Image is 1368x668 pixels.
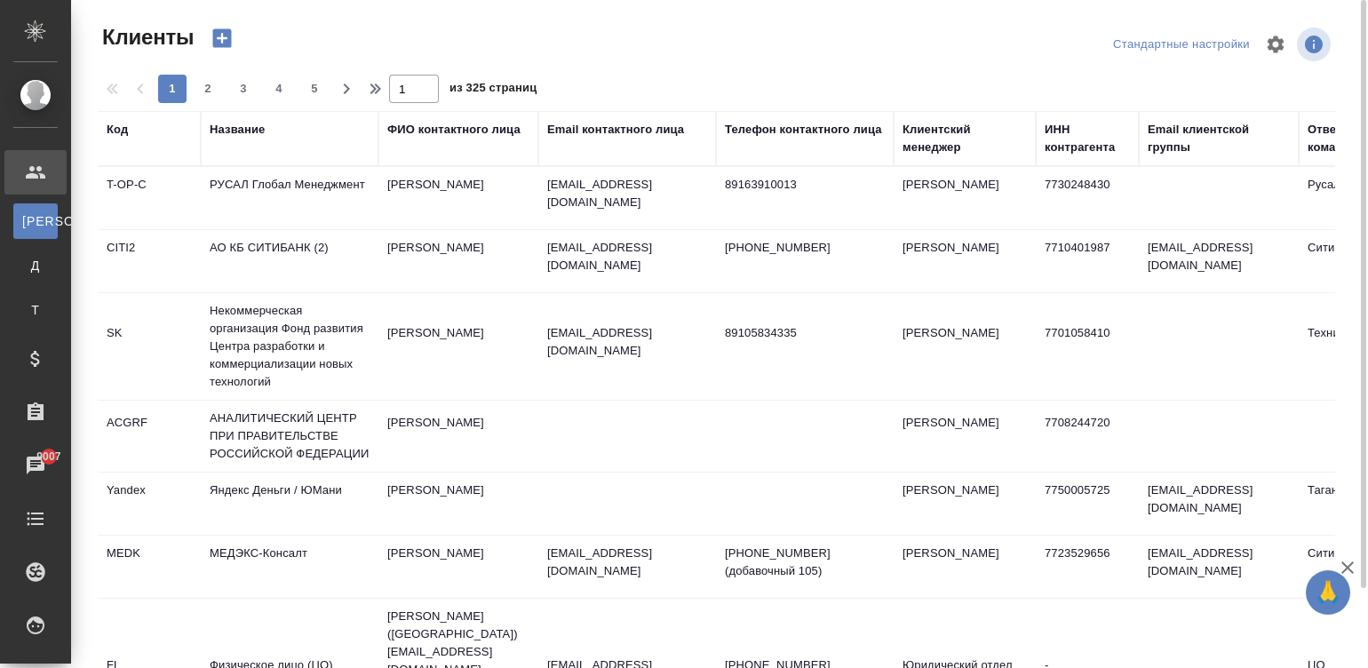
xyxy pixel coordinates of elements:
[1036,405,1139,467] td: 7708244720
[300,80,329,98] span: 5
[229,75,258,103] button: 3
[98,167,201,229] td: T-OP-C
[725,121,882,139] div: Телефон контактного лица
[1036,536,1139,598] td: 7723529656
[725,545,885,580] p: [PHONE_NUMBER] (добавочный 105)
[22,257,49,274] span: Д
[265,80,293,98] span: 4
[1036,167,1139,229] td: 7730248430
[894,536,1036,598] td: [PERSON_NAME]
[378,167,538,229] td: [PERSON_NAME]
[201,167,378,229] td: РУСАЛ Глобал Менеджмент
[894,315,1036,378] td: [PERSON_NAME]
[98,536,201,598] td: MEDK
[547,239,707,274] p: [EMAIL_ADDRESS][DOMAIN_NAME]
[1254,23,1297,66] span: Настроить таблицу
[378,405,538,467] td: [PERSON_NAME]
[1036,473,1139,535] td: 7750005725
[13,203,58,239] a: [PERSON_NAME]
[1045,121,1130,156] div: ИНН контрагента
[4,443,67,488] a: 9007
[894,405,1036,467] td: [PERSON_NAME]
[13,292,58,328] a: Т
[387,121,521,139] div: ФИО контактного лица
[98,405,201,467] td: ACGRF
[210,121,265,139] div: Название
[22,212,49,230] span: [PERSON_NAME]
[98,315,201,378] td: SK
[107,121,128,139] div: Код
[300,75,329,103] button: 5
[547,324,707,360] p: [EMAIL_ADDRESS][DOMAIN_NAME]
[98,23,194,52] span: Клиенты
[1036,230,1139,292] td: 7710401987
[22,301,49,319] span: Т
[201,293,378,400] td: Некоммерческая организация Фонд развития Центра разработки и коммерциализации новых технологий
[26,448,71,465] span: 9007
[1306,570,1350,615] button: 🙏
[894,167,1036,229] td: [PERSON_NAME]
[201,473,378,535] td: Яндекс Деньги / ЮМани
[449,77,537,103] span: из 325 страниц
[378,315,538,378] td: [PERSON_NAME]
[903,121,1027,156] div: Клиентский менеджер
[13,248,58,283] a: Д
[1109,31,1254,59] div: split button
[201,23,243,53] button: Создать
[1297,28,1334,61] span: Посмотреть информацию
[725,239,885,257] p: [PHONE_NUMBER]
[1139,536,1299,598] td: [EMAIL_ADDRESS][DOMAIN_NAME]
[98,473,201,535] td: Yandex
[1313,574,1343,611] span: 🙏
[725,176,885,194] p: 89163910013
[201,230,378,292] td: АО КБ СИТИБАНК (2)
[194,80,222,98] span: 2
[265,75,293,103] button: 4
[1148,121,1290,156] div: Email клиентской группы
[1139,230,1299,292] td: [EMAIL_ADDRESS][DOMAIN_NAME]
[1036,315,1139,378] td: 7701058410
[894,230,1036,292] td: [PERSON_NAME]
[201,401,378,472] td: АНАЛИТИЧЕСКИЙ ЦЕНТР ПРИ ПРАВИТЕЛЬСТВЕ РОССИЙСКОЙ ФЕДЕРАЦИИ
[378,473,538,535] td: [PERSON_NAME]
[194,75,222,103] button: 2
[229,80,258,98] span: 3
[98,230,201,292] td: CITI2
[894,473,1036,535] td: [PERSON_NAME]
[378,230,538,292] td: [PERSON_NAME]
[547,545,707,580] p: [EMAIL_ADDRESS][DOMAIN_NAME]
[1139,473,1299,535] td: [EMAIL_ADDRESS][DOMAIN_NAME]
[547,176,707,211] p: [EMAIL_ADDRESS][DOMAIN_NAME]
[547,121,684,139] div: Email контактного лица
[378,536,538,598] td: [PERSON_NAME]
[201,536,378,598] td: МЕДЭКС-Консалт
[725,324,885,342] p: 89105834335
